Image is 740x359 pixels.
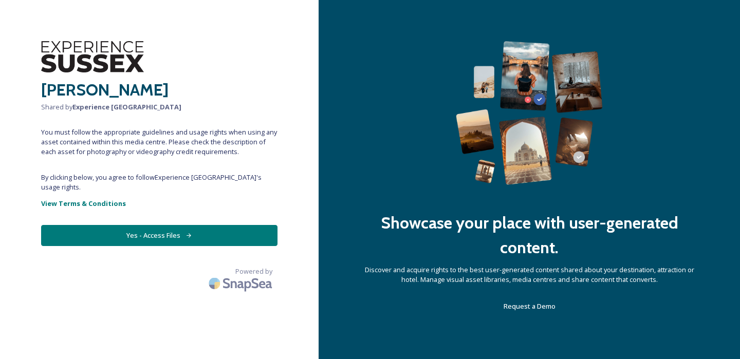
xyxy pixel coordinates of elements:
[72,102,181,111] strong: Experience [GEOGRAPHIC_DATA]
[41,78,277,102] h2: [PERSON_NAME]
[41,173,277,192] span: By clicking below, you agree to follow Experience [GEOGRAPHIC_DATA] 's usage rights.
[41,41,144,72] img: WSCC%20ES%20Logo%20-%20Primary%20-%20Black.png
[41,127,277,157] span: You must follow the appropriate guidelines and usage rights when using any asset contained within...
[235,267,272,276] span: Powered by
[456,41,602,185] img: 63b42ca75bacad526042e722_Group%20154-p-800.png
[504,301,556,311] span: Request a Demo
[504,300,556,312] a: Request a Demo
[41,199,126,208] strong: View Terms & Conditions
[41,225,277,246] button: Yes - Access Files
[360,211,699,260] h2: Showcase your place with user-generated content.
[41,197,277,210] a: View Terms & Conditions
[206,271,277,295] img: SnapSea Logo
[360,265,699,285] span: Discover and acquire rights to the best user-generated content shared about your destination, att...
[41,102,277,112] span: Shared by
